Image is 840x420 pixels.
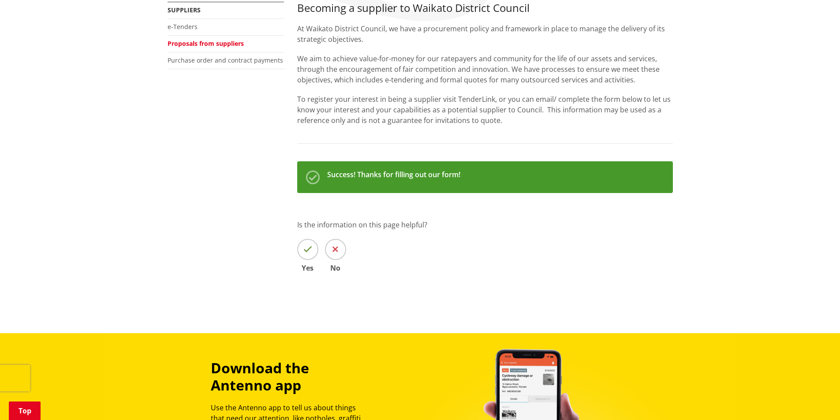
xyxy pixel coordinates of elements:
span: No [325,264,346,271]
p: To register your interest in being a supplier visit TenderLink, or you can email/ complete the fo... [297,94,673,126]
span: Yes [297,264,318,271]
h3: Becoming a supplier to Waikato District Council [297,2,673,15]
a: Proposals from suppliers [168,39,244,48]
iframe: Messenger Launcher [799,383,831,415]
p: Success! Thanks for filling out our form! [327,170,460,179]
a: e-Tenders [168,22,198,31]
a: Suppliers [168,6,201,14]
p: Is the information on this page helpful? [297,219,673,230]
p: We aim to achieve value-for-money for our ratepayers and community for the life of our assets and... [297,53,673,85]
p: At Waikato District Council, we have a procurement policy and framework in place to manage the de... [297,23,673,45]
a: Purchase order and contract payments [168,56,283,64]
a: Top [9,401,41,420]
h3: Download the Antenno app [211,360,370,394]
